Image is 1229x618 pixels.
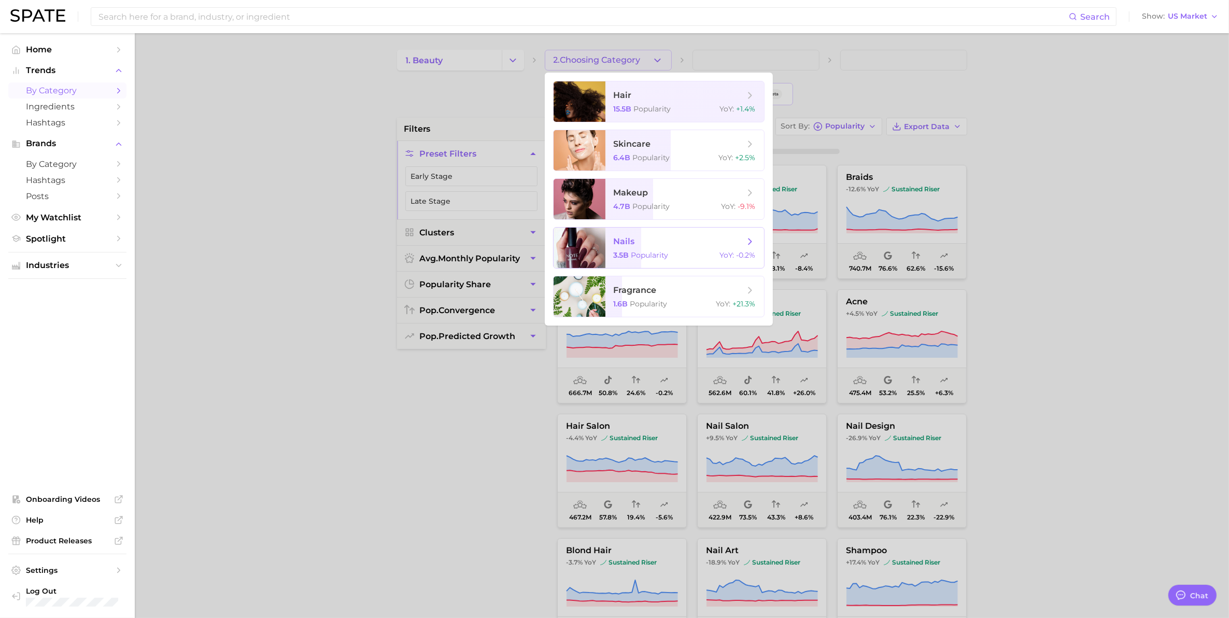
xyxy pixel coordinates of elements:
[26,536,109,545] span: Product Releases
[716,299,731,308] span: YoY :
[1168,13,1207,19] span: US Market
[737,104,756,114] span: +1.4%
[8,563,126,578] a: Settings
[26,102,109,111] span: Ingredients
[720,250,734,260] span: YoY :
[8,82,126,99] a: by Category
[8,172,126,188] a: Hashtags
[614,285,657,295] span: fragrance
[631,250,669,260] span: Popularity
[8,136,126,151] button: Brands
[614,250,629,260] span: 3.5b
[8,258,126,273] button: Industries
[545,73,773,326] ul: 2.Choosing Category
[737,250,756,260] span: -0.2%
[719,153,733,162] span: YoY :
[10,9,65,22] img: SPATE
[26,213,109,222] span: My Watchlist
[26,139,109,148] span: Brands
[614,139,651,149] span: skincare
[614,202,631,211] span: 4.7b
[26,118,109,128] span: Hashtags
[1080,12,1110,22] span: Search
[633,153,670,162] span: Popularity
[8,231,126,247] a: Spotlight
[614,236,635,246] span: nails
[26,495,109,504] span: Onboarding Videos
[738,202,756,211] span: -9.1%
[614,299,628,308] span: 1.6b
[26,515,109,525] span: Help
[26,234,109,244] span: Spotlight
[8,583,126,610] a: Log out. Currently logged in with e-mail fadlawan@pwcosmetics.com.
[630,299,668,308] span: Popularity
[614,104,632,114] span: 15.5b
[97,8,1069,25] input: Search here for a brand, industry, or ingredient
[26,159,109,169] span: by Category
[26,45,109,54] span: Home
[8,188,126,204] a: Posts
[720,104,734,114] span: YoY :
[26,66,109,75] span: Trends
[614,90,632,100] span: hair
[722,202,736,211] span: YoY :
[634,104,671,114] span: Popularity
[8,491,126,507] a: Onboarding Videos
[8,156,126,172] a: by Category
[1139,10,1221,23] button: ShowUS Market
[8,115,126,131] a: Hashtags
[614,153,631,162] span: 6.4b
[8,209,126,226] a: My Watchlist
[8,41,126,58] a: Home
[733,299,756,308] span: +21.3%
[8,533,126,549] a: Product Releases
[8,512,126,528] a: Help
[736,153,756,162] span: +2.5%
[614,188,648,198] span: makeup
[26,86,109,95] span: by Category
[26,175,109,185] span: Hashtags
[633,202,670,211] span: Popularity
[1142,13,1165,19] span: Show
[26,261,109,270] span: Industries
[26,191,109,201] span: Posts
[8,99,126,115] a: Ingredients
[8,63,126,78] button: Trends
[26,566,109,575] span: Settings
[26,586,132,596] span: Log Out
